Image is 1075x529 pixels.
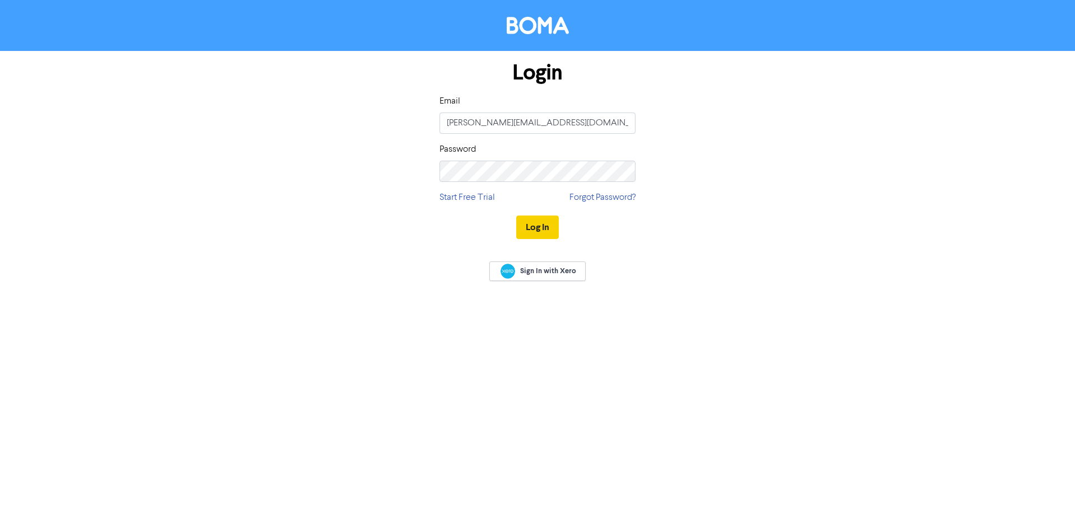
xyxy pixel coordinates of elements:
[440,95,460,108] label: Email
[501,264,515,279] img: Xero logo
[516,216,559,239] button: Log In
[440,143,476,156] label: Password
[507,17,569,34] img: BOMA Logo
[569,191,635,204] a: Forgot Password?
[440,60,635,86] h1: Login
[520,266,576,276] span: Sign In with Xero
[440,191,495,204] a: Start Free Trial
[489,261,586,281] a: Sign In with Xero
